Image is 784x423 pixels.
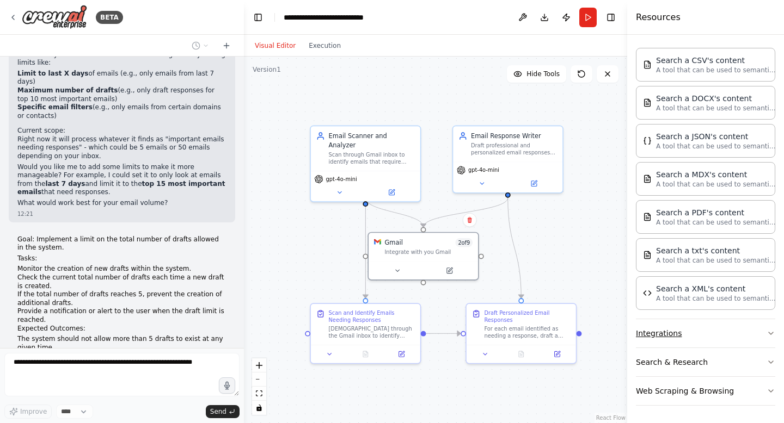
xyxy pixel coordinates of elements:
[384,249,473,256] div: Integrate with you Gmail
[643,251,652,259] img: TXTSearchTool
[656,66,776,74] p: A tool that can be used to semantic search a query from a CSV's content.
[636,377,775,405] button: Web Scraping & Browsing
[656,169,776,180] div: Search a MDX's content
[656,142,776,151] p: A tool that can be used to semantic search a query from a JSON's content.
[361,198,428,227] g: Edge from c53bb8b4-c133-4dac-90de-71d95bed934c to 83010901-19d3-486f-8953-19316164693b
[210,407,226,416] span: Send
[284,12,397,23] nav: breadcrumb
[17,163,226,197] p: Would you like me to add some limits to make it more manageable? For example, I could set it to o...
[17,254,226,263] p: Tasks:
[656,180,776,189] p: A tool that can be used to semantic search a query from a MDX's content.
[465,303,577,364] div: Draft Personalized Email ResponsesFor each email identified as needing a response, draft a person...
[329,309,415,324] div: Scan and Identify Emails Needing Responses
[643,60,652,69] img: CSVSearchTool
[656,104,776,113] p: A tool that can be used to semantic search a query from a DOCX's content.
[248,39,302,52] button: Visual Editor
[656,93,776,104] div: Search a DOCX's content
[507,65,566,83] button: Hide Tools
[17,180,225,196] strong: top 15 most important emails
[17,86,226,103] li: (e.g., only draft responses for top 10 most important emails)
[250,10,266,25] button: Hide left sidebar
[542,349,572,359] button: Open in side panel
[17,86,118,94] strong: Maximum number of drafts
[526,70,560,78] span: Hide Tools
[471,142,557,157] div: Draft professional and personalized email responses that match the user's writing style, tone, an...
[374,238,381,245] img: Gmail
[17,235,226,252] p: Goal: Implement a limit on the total number of drafts allowed in the system.
[361,198,370,298] g: Edge from c53bb8b4-c133-4dac-90de-71d95bed934c to e30c6e07-dae7-4860-b0d6-ba13101bff72
[219,377,235,394] button: Click to speak your automation idea
[17,103,93,111] strong: Specific email filters
[367,232,479,281] div: GmailGmail2of9Integrate with you Gmail
[455,238,473,247] span: Number of enabled actions
[45,180,85,188] strong: last 7 days
[17,199,226,208] p: What would work best for your email volume?
[17,103,226,120] li: (e.g., only emails from certain domains or contacts)
[310,126,421,202] div: Email Scanner and AnalyzerScan through Gmail inbox to identify emails that require responses base...
[504,198,526,298] g: Edge from 26604c88-ddf3-419d-92d8-3cfe521d2323 to fe8dd669-67bd-4e83-b4b1-9daf3242511f
[252,387,266,401] button: fit view
[326,176,357,183] span: gpt-4o-mini
[252,358,266,415] div: React Flow controls
[643,213,652,221] img: PDFSearchTool
[218,39,235,52] button: Start a new chat
[643,136,652,145] img: JSONSearchTool
[386,349,416,359] button: Open in side panel
[4,405,52,419] button: Improve
[484,309,570,324] div: Draft Personalized Email Responses
[656,294,776,303] p: A tool that can be used to semantic search a query from a XML's content.
[656,55,776,66] div: Search a CSV's content
[252,358,266,372] button: zoom in
[17,307,226,324] li: Provide a notification or alert to the user when the draft limit is reached.
[656,283,776,294] div: Search a XML's content
[252,372,266,387] button: zoom out
[347,349,384,359] button: No output available
[329,132,415,150] div: Email Scanner and Analyzer
[643,289,652,297] img: XMLSearchTool
[596,415,626,421] a: React Flow attribution
[424,265,474,276] button: Open in side panel
[471,132,557,140] div: Email Response Writer
[206,405,240,418] button: Send
[17,135,226,161] p: Right now it will process whatever it finds as "important emails needing responses" - which could...
[484,325,570,339] div: For each email identified as needing a response, draft a personalized reply that matches the user...
[252,401,266,415] button: toggle interactivity
[509,178,559,189] button: Open in side panel
[17,70,226,86] li: of emails (e.g., only emails from last 7 days)
[22,5,87,29] img: Logo
[426,329,461,338] g: Edge from e30c6e07-dae7-4860-b0d6-ba13101bff72 to fe8dd669-67bd-4e83-b4b1-9daf3242511f
[17,273,226,290] li: Check the current total number of drafts each time a new draft is created.
[636,11,681,24] h4: Resources
[310,303,421,364] div: Scan and Identify Emails Needing Responses[DEMOGRAPHIC_DATA] through the Gmail inbox to identify ...
[636,43,775,319] div: File & Document
[17,290,226,307] li: If the total number of drafts reaches 5, prevent the creation of additional drafts.
[656,218,776,227] p: A tool that can be used to semantic search a query from a PDF's content.
[468,167,499,174] span: gpt-4o-mini
[17,127,226,135] h2: Current scope:
[656,256,776,265] p: A tool that can be used to semantic search a query from a txt's content.
[384,238,402,247] div: Gmail
[603,10,618,25] button: Hide right sidebar
[329,151,415,165] div: Scan through Gmail inbox to identify emails that require responses based on context, urgency, and...
[656,245,776,256] div: Search a txt's content
[329,325,415,339] div: [DEMOGRAPHIC_DATA] through the Gmail inbox to identify unread or recent emails that require respo...
[643,175,652,183] img: MDXSearchTool
[96,11,123,24] div: BETA
[366,187,416,198] button: Open in side panel
[643,98,652,107] img: DOCXSearchTool
[253,65,281,74] div: Version 1
[17,51,226,67] p: I can modify the automation to be more manageable by adding limits like:
[452,126,563,194] div: Email Response WriterDraft professional and personalized email responses that match the user's wr...
[636,319,775,347] button: Integrations
[656,131,776,142] div: Search a JSON's content
[17,325,226,333] p: Expected Outcomes:
[463,213,477,227] button: Delete node
[17,210,226,218] div: 12:21
[17,70,88,77] strong: Limit to last X days
[20,407,47,416] span: Improve
[17,335,226,352] li: The system should not allow more than 5 drafts to exist at any given time.
[636,348,775,376] button: Search & Research
[17,265,226,273] li: Monitor the creation of new drafts within the system.
[656,207,776,218] div: Search a PDF's content
[187,39,213,52] button: Switch to previous chat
